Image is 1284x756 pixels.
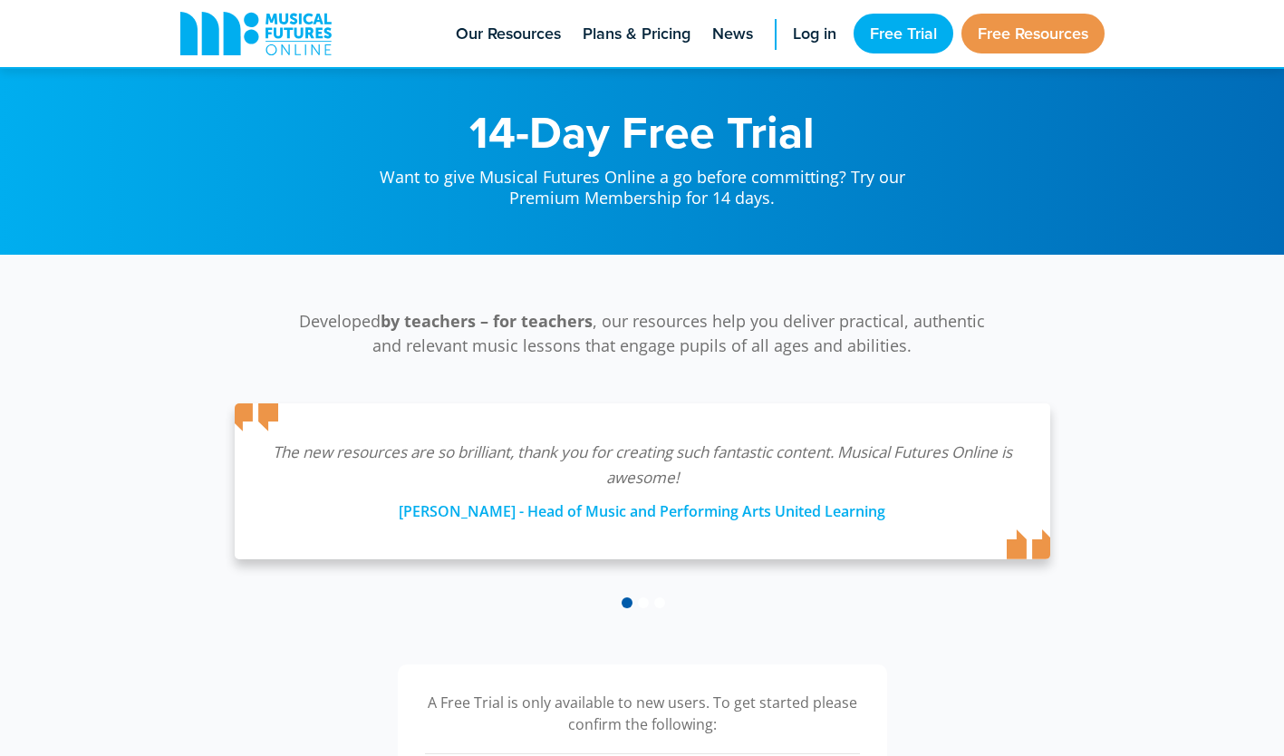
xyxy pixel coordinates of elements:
[456,22,561,46] span: Our Resources
[271,490,1014,523] div: [PERSON_NAME] - Head of Music and Performing Arts United Learning
[271,440,1014,490] p: The new resources are so brilliant, thank you for creating such fantastic content. Musical Future...
[362,109,923,154] h1: 14-Day Free Trial
[583,22,690,46] span: Plans & Pricing
[425,692,860,735] p: A Free Trial is only available to new users. To get started please confirm the following:
[362,154,923,209] p: Want to give Musical Futures Online a go before committing? Try our Premium Membership for 14 days.
[854,14,953,53] a: Free Trial
[712,22,753,46] span: News
[961,14,1105,53] a: Free Resources
[381,310,593,332] strong: by teachers – for teachers
[289,309,996,358] p: Developed , our resources help you deliver practical, authentic and relevant music lessons that e...
[793,22,836,46] span: Log in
